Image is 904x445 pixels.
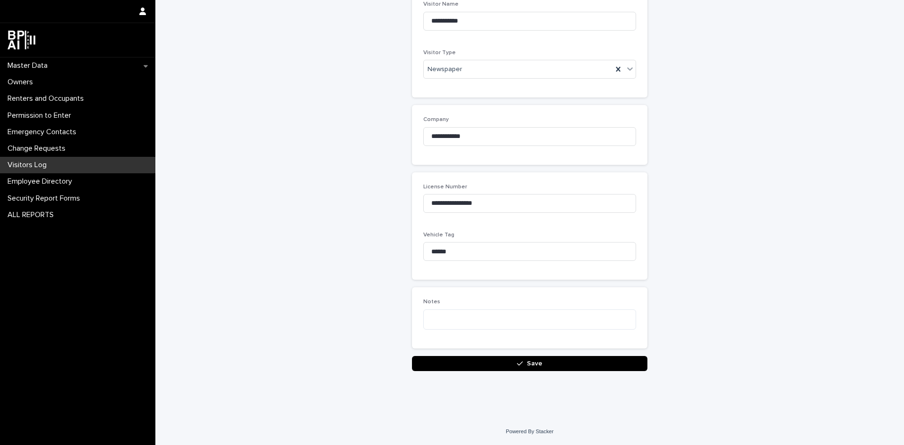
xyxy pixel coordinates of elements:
p: Security Report Forms [4,194,88,203]
img: dwgmcNfxSF6WIOOXiGgu [8,31,35,49]
span: Vehicle Tag [423,232,454,238]
span: Newspaper [428,65,462,74]
p: Owners [4,78,40,87]
a: Powered By Stacker [506,429,553,434]
p: Change Requests [4,144,73,153]
span: Visitor Name [423,1,459,7]
span: Save [527,360,542,367]
span: Notes [423,299,440,305]
p: Renters and Occupants [4,94,91,103]
p: Emergency Contacts [4,128,84,137]
p: Employee Directory [4,177,80,186]
p: Permission to Enter [4,111,79,120]
p: Visitors Log [4,161,54,170]
p: Master Data [4,61,55,70]
span: Company [423,117,449,122]
span: Visitor Type [423,50,456,56]
button: Save [412,356,647,371]
p: ALL REPORTS [4,210,61,219]
span: License Number [423,184,467,190]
